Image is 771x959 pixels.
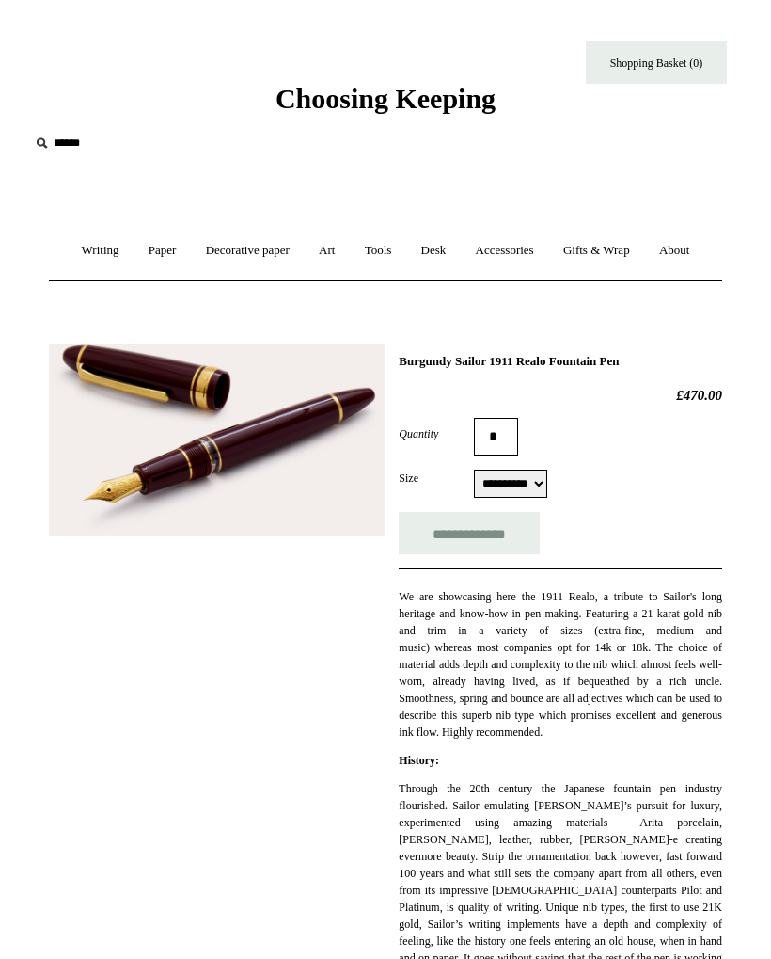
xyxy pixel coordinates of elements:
a: Art [306,226,348,276]
a: Desk [408,226,460,276]
a: About [646,226,703,276]
a: Accessories [463,226,547,276]
a: Shopping Basket (0) [586,41,727,84]
span: Choosing Keeping [275,83,496,114]
a: Choosing Keeping [275,98,496,111]
img: Burgundy Sailor 1911 Realo Fountain Pen [49,344,385,537]
label: Quantity [399,425,474,442]
h1: Burgundy Sailor 1911 Realo Fountain Pen [399,354,722,369]
label: Size [399,470,474,487]
a: Decorative paper [193,226,303,276]
a: Writing [69,226,133,276]
a: Gifts & Wrap [550,226,643,276]
strong: History: [399,754,439,767]
h2: £470.00 [399,387,722,404]
p: We are showcasing here the 1911 Realo, a tribute to Sailor's long heritage and know-how in pen ma... [399,588,722,741]
a: Paper [135,226,190,276]
a: Tools [352,226,405,276]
